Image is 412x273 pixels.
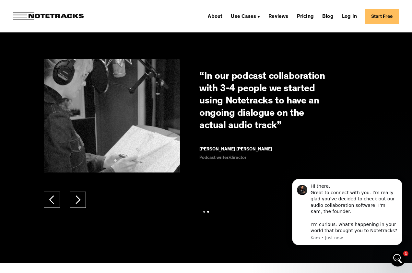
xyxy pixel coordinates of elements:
iframe: Intercom notifications message [282,175,412,249]
div: Use Cases [228,11,263,21]
a: About [205,11,225,21]
div: previous slide [44,192,60,208]
div: 2 of 2 [44,59,352,188]
div: next slide [70,192,86,208]
iframe: Intercom live chat [390,251,406,267]
div: carousel [44,59,368,188]
a: Blog [320,11,336,21]
div: Podcast writer/director [199,156,329,160]
a: Start Free [365,9,399,24]
img: Jenny Turner Hall [44,59,180,172]
div: [PERSON_NAME] [PERSON_NAME] [199,147,329,152]
h4: “In our podcast collaboration with 3-4 people we started using Notetracks to have an ongoing dial... [199,71,329,133]
span: 1 [403,251,408,256]
div: Show slide 2 of 2 [207,211,209,213]
a: Pricing [294,11,316,21]
div: Use Cases [231,14,256,19]
a: Reviews [266,11,291,21]
a: Log In [339,11,359,21]
div: Show slide 1 of 2 [203,211,205,213]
